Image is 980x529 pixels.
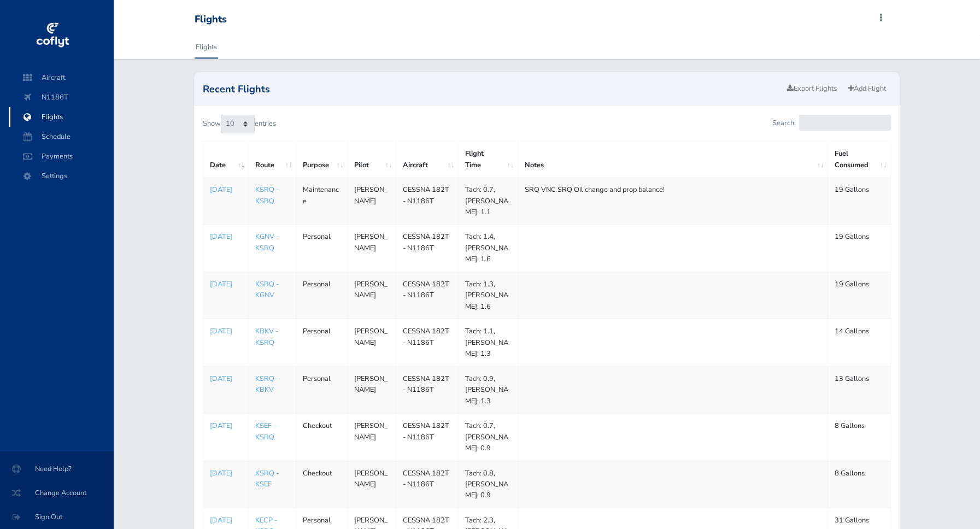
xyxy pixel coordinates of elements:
span: Flights [20,107,103,127]
td: [PERSON_NAME] [347,178,396,225]
a: Flights [195,35,218,59]
span: Aircraft [20,68,103,87]
td: [PERSON_NAME] [347,272,396,319]
a: [DATE] [210,279,242,290]
td: CESSNA 182T - N1186T [396,225,458,272]
td: [PERSON_NAME] [347,225,396,272]
td: Tach: 0.9, [PERSON_NAME]: 1.3 [458,366,518,413]
span: Payments [20,146,103,166]
td: 19 Gallons [828,272,890,319]
td: [PERSON_NAME] [347,319,396,366]
span: Change Account [13,483,101,503]
td: CESSNA 182T - N1186T [396,461,458,508]
th: Fuel Consumed: activate to sort column ascending [828,142,890,178]
td: 13 Gallons [828,366,890,413]
td: Personal [296,272,347,319]
a: KSRQ - KSRQ [255,185,279,205]
div: Flights [195,14,227,26]
td: [PERSON_NAME] [347,414,396,461]
th: Date: activate to sort column ascending [203,142,249,178]
a: [DATE] [210,515,242,526]
td: SRQ VNC SRQ Oil change and prop balance! [518,178,828,225]
a: KSRQ - KSEF [255,468,279,489]
td: Checkout [296,414,347,461]
label: Search: [772,115,891,131]
a: [DATE] [210,468,242,479]
a: KSRQ - KGNV [255,279,279,300]
img: coflyt logo [34,19,71,52]
td: Personal [296,366,347,413]
td: CESSNA 182T - N1186T [396,178,458,225]
input: Search: [799,115,891,131]
a: Add Flight [843,81,891,97]
td: Tach: 0.7, [PERSON_NAME]: 0.9 [458,414,518,461]
h2: Recent Flights [203,84,782,94]
td: [PERSON_NAME] [347,366,396,413]
th: Route: activate to sort column ascending [249,142,296,178]
th: Purpose: activate to sort column ascending [296,142,347,178]
th: Notes: activate to sort column ascending [518,142,828,178]
a: [DATE] [210,184,242,195]
td: CESSNA 182T - N1186T [396,414,458,461]
a: [DATE] [210,373,242,384]
td: Personal [296,319,347,366]
td: 8 Gallons [828,414,890,461]
a: KGNV - KSRQ [255,232,279,252]
a: KSRQ - KBKV [255,374,279,395]
span: Schedule [20,127,103,146]
label: Show entries [203,115,276,133]
td: CESSNA 182T - N1186T [396,272,458,319]
th: Pilot: activate to sort column ascending [347,142,396,178]
td: Tach: 1.4, [PERSON_NAME]: 1.6 [458,225,518,272]
a: [DATE] [210,326,242,337]
td: Checkout [296,461,347,508]
select: Showentries [221,115,255,133]
span: N1186T [20,87,103,107]
a: [DATE] [210,231,242,242]
td: CESSNA 182T - N1186T [396,366,458,413]
a: [DATE] [210,420,242,431]
td: Tach: 0.8, [PERSON_NAME]: 0.9 [458,461,518,508]
td: [PERSON_NAME] [347,461,396,508]
td: Personal [296,225,347,272]
td: 8 Gallons [828,461,890,508]
td: 19 Gallons [828,225,890,272]
span: Settings [20,166,103,186]
th: Flight Time: activate to sort column ascending [458,142,518,178]
span: Need Help? [13,459,101,479]
td: Maintenance [296,178,347,225]
span: Sign Out [13,507,101,527]
td: 19 Gallons [828,178,890,225]
td: Tach: 0.7, [PERSON_NAME]: 1.1 [458,178,518,225]
td: Tach: 1.1, [PERSON_NAME]: 1.3 [458,319,518,366]
td: CESSNA 182T - N1186T [396,319,458,366]
a: KSEF - KSRQ [255,421,276,442]
th: Aircraft: activate to sort column ascending [396,142,458,178]
a: KBKV - KSRQ [255,326,278,347]
a: Export Flights [782,81,842,97]
td: 14 Gallons [828,319,890,366]
td: Tach: 1.3, [PERSON_NAME]: 1.6 [458,272,518,319]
